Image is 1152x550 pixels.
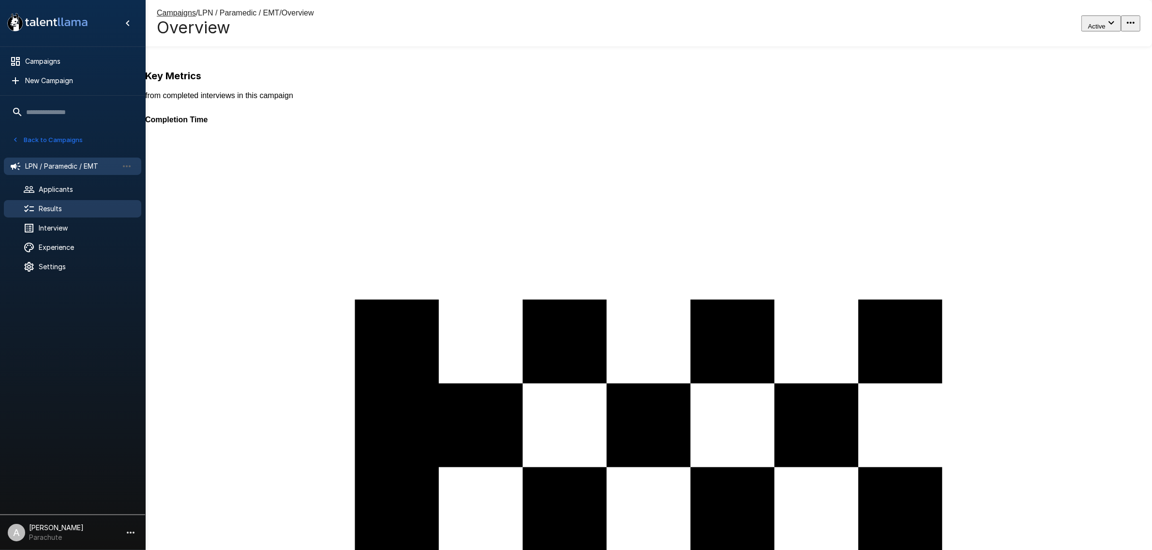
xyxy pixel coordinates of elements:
h4: Overview [157,17,314,38]
button: Active [1081,15,1121,31]
span: LPN / Paramedic / EMT [198,9,279,17]
u: Campaigns [157,9,196,17]
span: / [279,9,281,17]
span: / [196,9,198,17]
span: Overview [282,9,314,17]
